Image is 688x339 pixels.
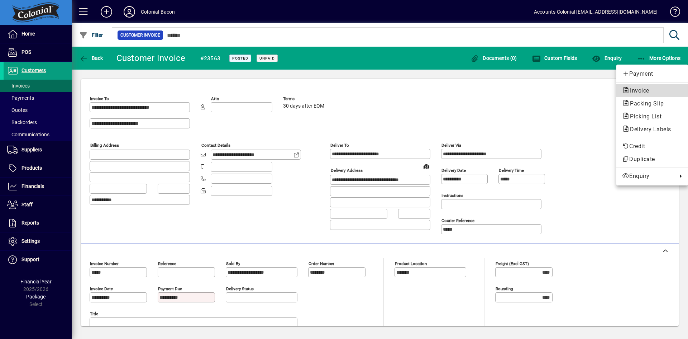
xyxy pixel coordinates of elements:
span: Picking List [622,113,665,120]
span: Duplicate [622,155,682,164]
span: Enquiry [622,172,674,180]
button: Add customer payment [616,67,688,80]
span: Delivery Labels [622,126,675,133]
span: Invoice [622,87,653,94]
span: Packing Slip [622,100,667,107]
span: Credit [622,142,682,151]
span: Payment [622,70,682,78]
